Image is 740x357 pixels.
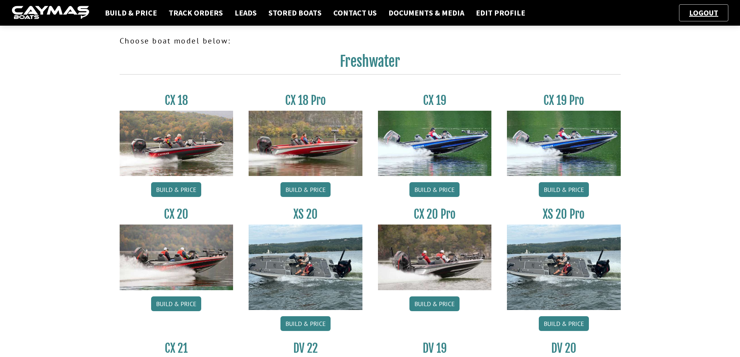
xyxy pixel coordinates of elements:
[12,6,89,20] img: caymas-dealer-connect-2ed40d3bc7270c1d8d7ffb4b79bf05adc795679939227970def78ec6f6c03838.gif
[120,35,621,47] p: Choose boat model below:
[378,341,492,355] h3: DV 19
[507,111,621,176] img: CX19_thumbnail.jpg
[120,207,233,221] h3: CX 20
[409,182,460,197] a: Build & Price
[265,8,326,18] a: Stored Boats
[231,8,261,18] a: Leads
[385,8,468,18] a: Documents & Media
[507,93,621,108] h3: CX 19 Pro
[507,207,621,221] h3: XS 20 Pro
[280,182,331,197] a: Build & Price
[329,8,381,18] a: Contact Us
[249,341,362,355] h3: DV 22
[249,111,362,176] img: CX-18SS_thumbnail.jpg
[378,207,492,221] h3: CX 20 Pro
[378,111,492,176] img: CX19_thumbnail.jpg
[472,8,529,18] a: Edit Profile
[409,296,460,311] a: Build & Price
[249,225,362,310] img: XS_20_resized.jpg
[507,225,621,310] img: XS_20_resized.jpg
[539,182,589,197] a: Build & Price
[539,316,589,331] a: Build & Price
[378,225,492,290] img: CX-20Pro_thumbnail.jpg
[280,316,331,331] a: Build & Price
[165,8,227,18] a: Track Orders
[120,93,233,108] h3: CX 18
[151,182,201,197] a: Build & Price
[249,93,362,108] h3: CX 18 Pro
[120,341,233,355] h3: CX 21
[120,111,233,176] img: CX-18S_thumbnail.jpg
[151,296,201,311] a: Build & Price
[378,93,492,108] h3: CX 19
[120,225,233,290] img: CX-20_thumbnail.jpg
[507,341,621,355] h3: DV 20
[685,8,722,17] a: Logout
[120,53,621,75] h2: Freshwater
[101,8,161,18] a: Build & Price
[249,207,362,221] h3: XS 20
